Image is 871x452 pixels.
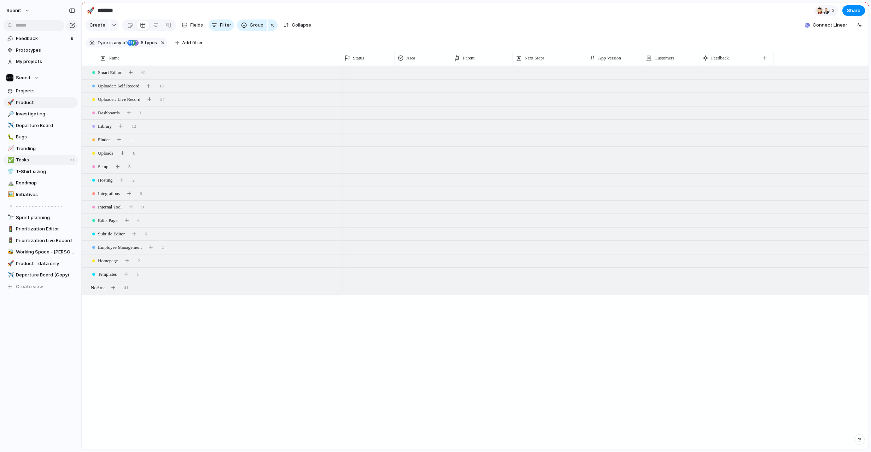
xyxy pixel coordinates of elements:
div: ✅Tasks [4,155,78,165]
button: 🖼️ [6,191,13,198]
span: Feedback [16,35,69,42]
span: Setup [98,163,109,170]
span: Uploads [98,150,113,157]
a: 🐛Bugs [4,132,78,142]
span: Area [406,55,415,62]
div: 🐝Working Space - [PERSON_NAME] [4,247,78,257]
span: Sprint planning [16,214,75,221]
button: 🚀 [6,99,13,106]
span: Filter [220,22,231,29]
button: Seenit [4,73,78,83]
div: 🖼️ [7,190,12,199]
span: Hosting [98,177,112,184]
button: Collapse [280,19,314,31]
button: Seenit [3,5,34,16]
span: 1 [137,271,139,278]
span: Add filter [182,40,203,46]
button: isany of [108,39,128,47]
span: Internal Tool [98,204,122,211]
span: Uploader: Live Record [98,96,140,103]
div: 🚀 [7,98,12,107]
span: Status [353,55,364,62]
span: Product [16,99,75,106]
span: - - - - - - - - - - - - - - - [16,202,75,210]
span: 3 [832,7,837,14]
div: ⛰️Roadmap [4,178,78,188]
span: Templates [98,271,117,278]
span: Departure Board [16,122,75,129]
span: Group [250,22,263,29]
div: 🚦Prioritization Live Record [4,235,78,246]
a: Prototypes [4,45,78,56]
span: is [109,40,113,46]
span: My projects [16,58,75,65]
div: ▫️ [7,202,12,210]
span: Prioritization Live Record [16,237,75,244]
span: Feedback [711,55,729,62]
span: 12 [132,123,136,130]
span: Create [89,22,105,29]
span: Collapse [292,22,311,29]
button: Group [237,19,267,31]
span: Projects [16,87,75,95]
span: Employee Management [98,244,142,251]
button: 🚀 [6,260,13,267]
div: ✈️Departure Board [4,120,78,131]
button: 🚀 [85,5,96,16]
span: Initiatives [16,191,75,198]
span: Roadmap [16,179,75,187]
div: ✈️ [7,271,12,279]
span: Next Steps [524,55,545,62]
a: ✈️Departure Board (Copy) [4,270,78,280]
span: 6 [145,230,147,238]
div: 🐝 [7,248,12,256]
span: 11 [130,136,134,143]
span: Uploader: Self Record [98,82,139,90]
button: 🐛 [6,133,13,141]
span: Prototypes [16,47,75,54]
span: Seenit [6,7,21,14]
div: 🔎Investigating [4,109,78,119]
span: 41 [124,284,128,291]
a: 🚀Product - data only [4,258,78,269]
button: 🚦 [6,225,13,233]
div: 🔎 [7,110,12,118]
span: 9 [141,204,144,211]
span: Connect Linear [813,22,847,29]
a: 🚀Product [4,97,78,108]
button: ▫️ [6,202,13,210]
span: 61 [141,69,146,76]
span: 2 [138,257,140,264]
span: T-Shirt sizing [16,168,75,175]
button: ⛰️ [6,179,13,187]
span: 27 [160,96,165,103]
span: Bugs [16,133,75,141]
span: any of [113,40,127,46]
div: 🚦 [7,225,12,233]
span: Trending [16,145,75,152]
button: ✅ [6,156,13,164]
span: Homepage [98,257,118,264]
div: ⛰️ [7,179,12,187]
span: 13 [159,82,164,90]
span: Share [847,7,860,14]
button: 📈 [6,145,13,152]
span: Working Space - [PERSON_NAME] [16,248,75,256]
span: Type [97,40,108,46]
span: Customers [655,55,674,62]
span: 1 [139,109,142,116]
span: types [139,40,157,46]
a: My projects [4,56,78,67]
a: Feedback9 [4,33,78,44]
span: 5 [128,163,131,170]
button: 🐝 [6,248,13,256]
span: Smart Editor [98,69,122,76]
span: 2 [132,177,135,184]
span: Name [109,55,120,62]
a: 🔭Sprint planning [4,212,78,223]
button: Add filter [171,38,207,48]
span: 8 [133,150,135,157]
button: Fields [179,19,206,31]
span: No Area [91,284,105,291]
